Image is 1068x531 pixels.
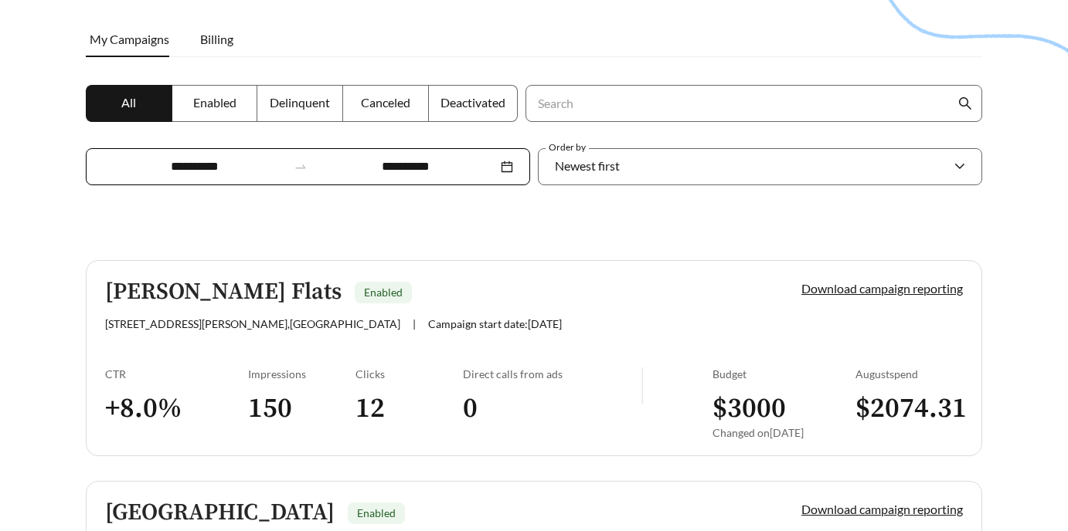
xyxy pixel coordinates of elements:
[713,367,855,380] div: Budget
[248,367,355,380] div: Impressions
[193,95,236,110] span: Enabled
[463,367,641,380] div: Direct calls from ads
[801,281,963,296] a: Download campaign reporting
[413,317,416,330] span: |
[105,317,400,330] span: [STREET_ADDRESS][PERSON_NAME] , [GEOGRAPHIC_DATA]
[86,260,982,456] a: [PERSON_NAME] FlatsEnabled[STREET_ADDRESS][PERSON_NAME],[GEOGRAPHIC_DATA]|Campaign start date:[DA...
[958,96,972,110] span: search
[713,391,855,426] h3: $ 3000
[105,367,248,380] div: CTR
[270,95,330,110] span: Delinquent
[463,391,641,426] h3: 0
[440,95,505,110] span: Deactivated
[355,367,463,380] div: Clicks
[855,367,963,380] div: August spend
[105,500,335,526] h5: [GEOGRAPHIC_DATA]
[357,506,396,519] span: Enabled
[555,158,620,173] span: Newest first
[713,426,855,439] div: Changed on [DATE]
[121,95,136,110] span: All
[200,32,233,46] span: Billing
[294,160,308,174] span: swap-right
[90,32,169,46] span: My Campaigns
[364,286,403,299] span: Enabled
[355,391,463,426] h3: 12
[641,367,643,404] img: line
[105,391,248,426] h3: + 8.0 %
[428,317,562,330] span: Campaign start date: [DATE]
[801,502,963,516] a: Download campaign reporting
[361,95,410,110] span: Canceled
[855,391,963,426] h3: $ 2074.31
[248,391,355,426] h3: 150
[105,279,342,305] h5: [PERSON_NAME] Flats
[294,160,308,174] span: to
